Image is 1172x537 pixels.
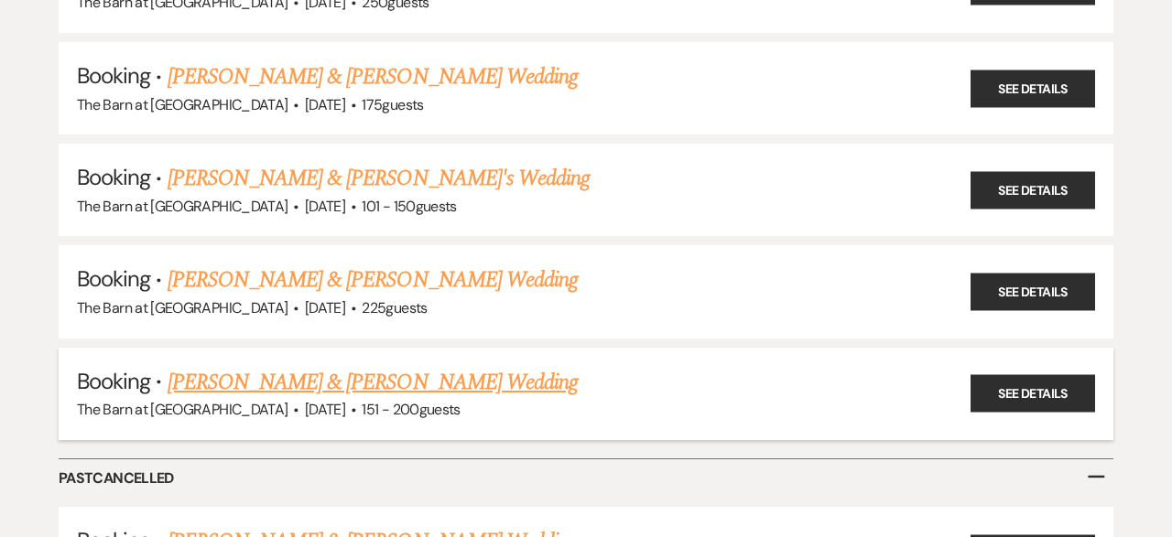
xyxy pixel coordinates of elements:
span: The Barn at [GEOGRAPHIC_DATA] [77,197,288,216]
a: [PERSON_NAME] & [PERSON_NAME] Wedding [168,366,578,399]
span: The Barn at [GEOGRAPHIC_DATA] [77,298,288,317]
h6: Past Cancelled [59,459,1113,498]
a: [PERSON_NAME] & [PERSON_NAME] Wedding [168,60,578,93]
span: [DATE] [305,197,345,216]
span: [DATE] [305,95,345,114]
a: See Details [971,273,1095,310]
span: [DATE] [305,298,345,317]
span: – [1086,455,1106,496]
span: Booking [77,367,150,395]
span: 225 guests [362,298,427,317]
span: Booking [77,61,150,90]
span: 151 - 200 guests [362,400,460,419]
span: 101 - 150 guests [362,197,456,216]
span: The Barn at [GEOGRAPHIC_DATA] [77,95,288,114]
span: The Barn at [GEOGRAPHIC_DATA] [77,400,288,419]
a: See Details [971,70,1095,107]
a: See Details [971,171,1095,209]
a: [PERSON_NAME] & [PERSON_NAME] Wedding [168,263,578,296]
a: [PERSON_NAME] & [PERSON_NAME]'s Wedding [168,162,591,195]
a: See Details [971,375,1095,413]
span: 175 guests [362,95,423,114]
span: Booking [77,163,150,191]
span: Booking [77,264,150,293]
span: [DATE] [305,400,345,419]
